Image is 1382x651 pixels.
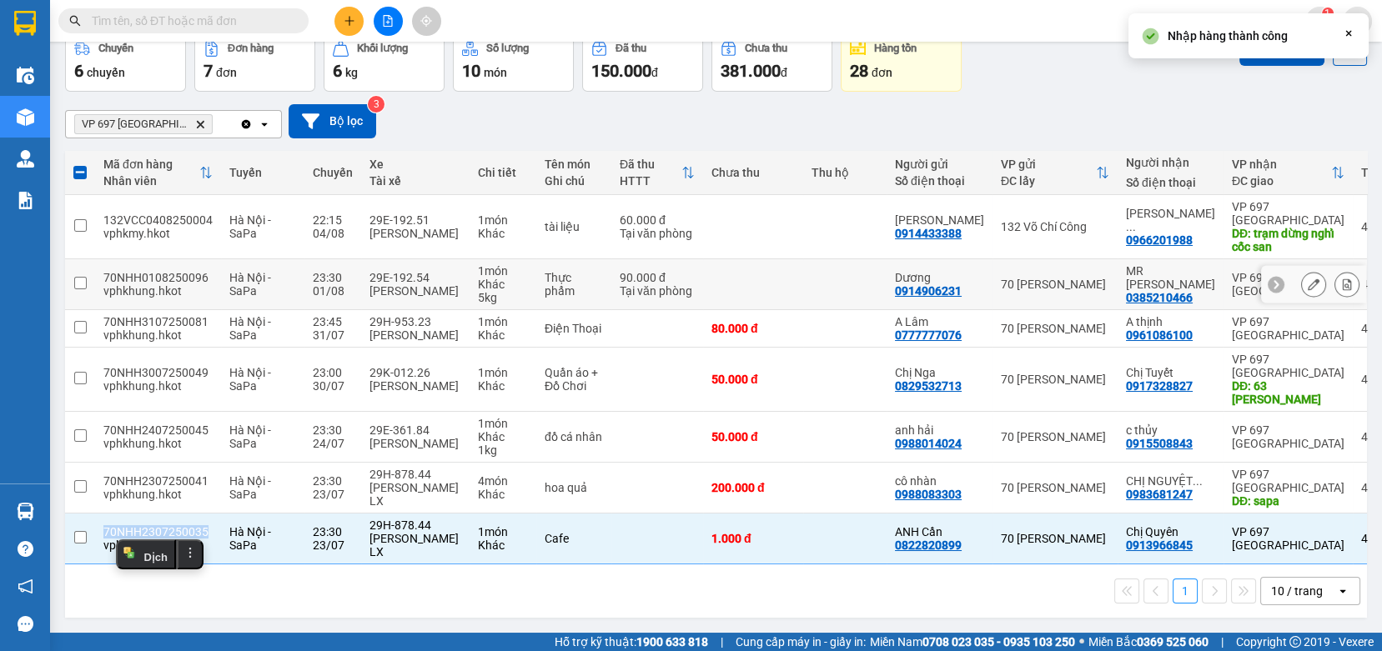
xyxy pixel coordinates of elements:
div: 70 [PERSON_NAME] [1001,322,1109,335]
div: 132VCC0408250004 [103,213,213,227]
div: 4 món [478,474,528,488]
div: VP 697 [GEOGRAPHIC_DATA] [1232,271,1344,298]
div: 23:30 [313,271,353,284]
div: 50.000 đ [711,373,795,386]
span: Hà Nội - SaPa [229,271,271,298]
div: 23/07 [313,488,353,501]
div: Chuyến [313,166,353,179]
div: Số điện thoại [895,174,984,188]
sup: 1 [1322,8,1334,19]
div: Tên món [545,158,603,171]
div: ĐC lấy [1001,174,1096,188]
span: VP 697 Điện Biên Phủ, close by backspace [74,114,213,134]
input: Tìm tên, số ĐT hoặc mã đơn [92,12,289,30]
span: đ [651,66,658,79]
div: vphkhung.hkot [103,437,213,450]
div: 1 món [478,366,528,379]
span: kg [345,66,358,79]
div: vphkhung.hkot [103,379,213,393]
div: VP 697 [GEOGRAPHIC_DATA] [1232,353,1344,379]
div: 132 Võ Chí Công [1001,220,1109,233]
button: aim [412,7,441,36]
div: 0988014024 [895,437,962,450]
div: [PERSON_NAME] [369,437,461,450]
div: Khối lượng [357,43,408,54]
div: 23/07 [313,538,353,552]
div: ĐC giao [1232,174,1331,188]
div: Sửa đơn hàng [1301,272,1326,297]
span: plus [344,15,355,27]
span: đơn [216,66,237,79]
th: Toggle SortBy [993,151,1118,195]
div: Khác [478,328,528,342]
div: 70NHH2307250035 [103,525,213,538]
div: A thịnh [1126,315,1215,328]
div: 90.000 đ [620,271,695,284]
div: tài liệu [545,220,603,233]
div: đồ cá nhân [545,430,603,443]
svg: open [1336,584,1349,598]
div: 30/07 [313,379,353,393]
button: Bộ lọc [289,104,376,138]
div: VP 697 [GEOGRAPHIC_DATA] [1232,468,1344,494]
div: Nguyễn Văn Hải [1126,207,1215,233]
div: 70 [PERSON_NAME] [1001,278,1109,291]
span: notification [18,578,33,594]
div: Nhập hàng thành công [1168,27,1288,45]
div: Hàng tồn [874,43,917,54]
div: MR VĂN TIẾN [1126,264,1215,291]
span: đơn [872,66,892,79]
span: 150.000 [591,61,651,81]
span: món [484,66,507,79]
div: VP 697 [GEOGRAPHIC_DATA] [1232,525,1344,552]
div: Mã đơn hàng [103,158,199,171]
div: 1.000 đ [711,532,795,545]
div: 0385210466 [1126,291,1193,304]
div: 1 món [478,525,528,538]
strong: 0708 023 035 - 0935 103 250 [922,635,1075,648]
span: 6 [74,61,83,81]
div: 24/07 [313,437,353,450]
button: 1 [1173,578,1198,603]
span: 28 [850,61,868,81]
div: Tại văn phòng [620,284,695,298]
div: Chị Nga [895,366,984,379]
div: anh hải [895,423,984,437]
svg: Close [1342,27,1355,40]
button: Đã thu150.000đ [582,32,703,92]
div: [PERSON_NAME] [369,379,461,393]
div: 23:30 [313,423,353,437]
button: Đơn hàng7đơn [194,32,315,92]
button: Khối lượng6kg [324,32,445,92]
button: file-add [374,7,403,36]
span: message [18,616,33,632]
div: Chị Tuyết [1126,366,1215,379]
span: 6 [333,61,342,81]
span: | [721,633,723,651]
span: Cung cấp máy in - giấy in: [736,633,866,651]
div: vphkhung.hkot [103,328,213,342]
div: 70NHH2407250045 [103,423,213,437]
div: Chi tiết [478,166,528,179]
span: Miền Nam [870,633,1075,651]
div: 29E-192.51 [369,213,461,227]
div: Khác [478,430,528,443]
span: 7 [204,61,213,81]
div: Nhân viên [103,174,199,188]
div: 70 [PERSON_NAME] [1001,481,1109,494]
div: 1 món [478,213,528,227]
div: 50.000 đ [711,430,795,443]
span: Hà Nội - SaPa [229,213,271,240]
div: 1 món [478,264,528,278]
div: Thu hộ [812,166,878,179]
sup: 3 [368,96,384,113]
div: Số điện thoại [1126,176,1215,189]
img: logo-vxr [14,11,36,36]
div: 1 kg [478,443,528,457]
div: Khác [478,379,528,393]
th: Toggle SortBy [1224,151,1353,195]
div: DĐ: 63 Phan Đình Phùng [1232,379,1344,406]
div: 0917328827 [1126,379,1193,393]
div: 29H-953.23 [369,315,461,328]
div: Khác [478,227,528,240]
